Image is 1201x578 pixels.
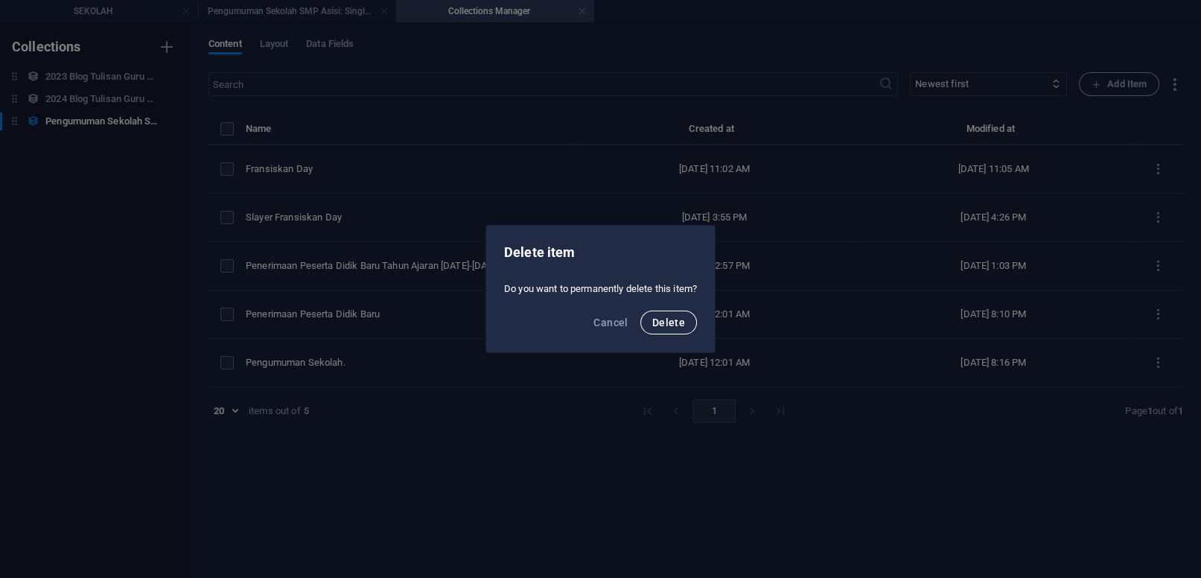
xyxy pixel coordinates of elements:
[640,311,697,334] button: Delete
[587,311,634,334] button: Cancel
[652,317,685,328] span: Delete
[504,244,697,261] h2: Delete item
[486,276,715,302] div: Do you want to permanently delete this item?
[593,317,628,328] span: Cancel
